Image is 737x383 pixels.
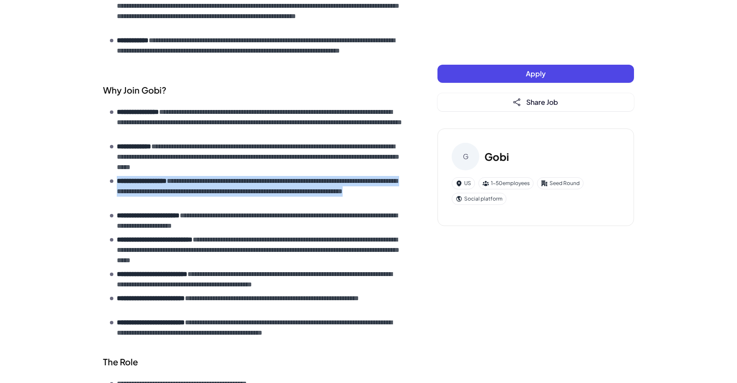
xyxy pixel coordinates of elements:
[437,93,634,111] button: Share Job
[484,149,509,164] h3: Gobi
[478,177,534,189] div: 1-50 employees
[537,177,584,189] div: Seed Round
[452,143,479,170] div: G
[437,65,634,83] button: Apply
[452,193,506,205] div: Social platform
[452,177,475,189] div: US
[526,97,558,107] span: Share Job
[526,69,546,78] span: Apply
[103,355,403,368] div: The Role
[103,84,403,97] div: Why Join Gobi?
